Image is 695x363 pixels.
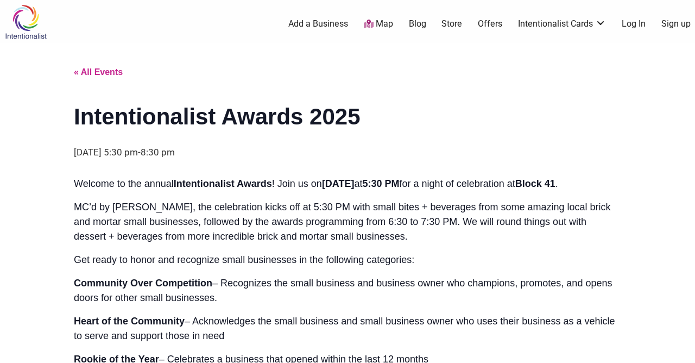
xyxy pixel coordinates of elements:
p: – Recognizes the small business and business owner who champions, promotes, and opens doors for o... [74,276,621,305]
strong: Block 41 [515,178,555,189]
a: Blog [409,18,426,30]
strong: Community Over Competition [74,278,212,289]
a: Offers [478,18,502,30]
a: Store [441,18,462,30]
div: - [74,146,175,160]
p: Get ready to honor and recognize small businesses in the following categories: [74,253,621,267]
span: 8:30 pm [141,147,175,158]
a: Intentionalist Cards [518,18,606,30]
strong: Intentionalist Awards [174,178,272,189]
strong: Heart of the Community [74,316,185,327]
a: Log In [622,18,646,30]
p: Welcome to the annual ! Join us on at for a night of celebration at . [74,177,621,191]
a: Add a Business [288,18,348,30]
a: Sign up [661,18,691,30]
h1: Intentionalist Awards 2025 [74,101,621,133]
a: « All Events [74,67,123,77]
span: [DATE] 5:30 pm [74,147,138,158]
p: MC’d by [PERSON_NAME], the celebration kicks off at 5:30 PM with small bites + beverages from som... [74,200,621,244]
strong: 5:30 PM [363,178,400,189]
strong: [DATE] [322,178,355,189]
a: Map [364,18,393,30]
p: – Acknowledges the small business and small business owner who uses their business as a vehicle t... [74,314,621,343]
